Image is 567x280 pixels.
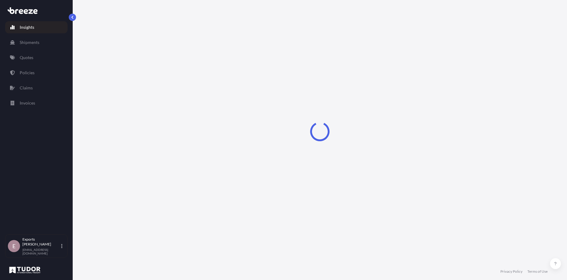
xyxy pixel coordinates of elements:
p: [EMAIL_ADDRESS][DOMAIN_NAME] [22,248,60,255]
a: Policies [5,67,68,79]
a: Quotes [5,52,68,64]
a: Insights [5,21,68,33]
a: Invoices [5,97,68,109]
a: Privacy Policy [500,269,522,274]
p: Invoices [20,100,35,106]
img: organization-logo [8,265,42,275]
p: Shipments [20,39,39,45]
p: Quotes [20,55,33,61]
p: Exports [PERSON_NAME] [22,237,60,247]
a: Claims [5,82,68,94]
a: Shipments [5,36,68,48]
a: Terms of Use [527,269,548,274]
p: Policies [20,70,35,76]
p: Claims [20,85,33,91]
p: Insights [20,24,34,30]
span: E [12,243,15,249]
